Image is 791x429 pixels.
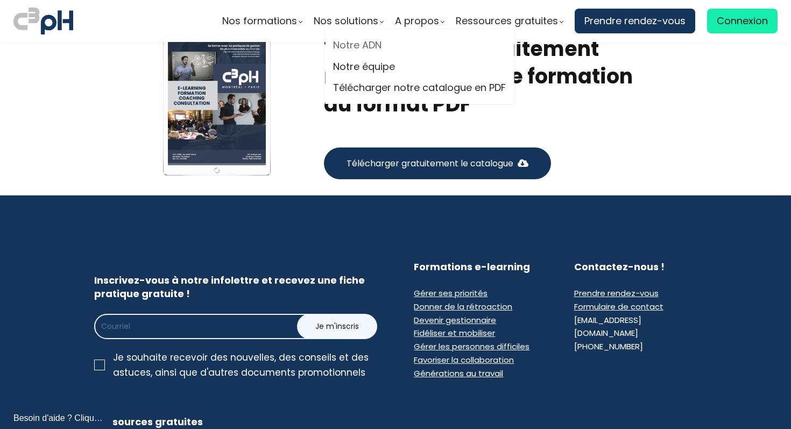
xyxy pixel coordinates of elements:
[94,415,377,428] h3: Ressources gratuites
[395,13,439,29] span: A propos
[414,260,536,273] h3: Formations e-learning
[414,368,503,379] a: Générations au travail
[297,314,377,339] button: Je m'inscris
[222,13,297,29] span: Nos formations
[575,9,695,33] a: Prendre rendez-vous
[574,314,697,341] div: [EMAIL_ADDRESS][DOMAIN_NAME]
[315,321,359,332] span: Je m'inscris
[584,13,686,29] span: Prendre rendez-vous
[324,35,646,118] h2: Téléchargez gratuitement notre catalogue de formation au format PDF
[414,341,529,352] a: Gérer les personnes difficiles
[707,9,778,33] a: Connexion
[414,287,488,299] a: Gérer ses priorités
[456,13,558,29] span: Ressources gratuites
[113,350,377,380] div: Je souhaite recevoir des nouvelles, des conseils et des astuces, ainsi que d'autres documents pro...
[314,13,378,29] span: Nos solutions
[333,80,506,96] a: Télécharger notre catalogue en PDF
[574,340,643,354] div: [PHONE_NUMBER]
[13,5,73,37] img: logo C3PH
[574,301,663,312] a: Formulaire de contact
[414,354,514,365] a: Favoriser la collaboration
[414,301,512,312] a: Donner de la rétroaction
[717,13,768,29] span: Connexion
[414,314,496,326] a: Devenir gestionnaire
[347,157,513,170] span: Télécharger gratuitement le catalogue
[324,147,551,179] button: Télécharger gratuitement le catalogue
[333,37,506,53] a: Notre ADN
[574,260,697,273] h3: Contactez-nous !
[574,287,659,299] a: Prendre rendez-vous
[5,405,115,429] iframe: chat widget
[94,273,377,300] h3: Inscrivez-vous à notre infolettre et recevez une fiche pratique gratuite !
[333,59,506,75] a: Notre équipe
[94,314,335,339] input: Courriel
[414,327,495,339] a: Fidéliser et mobiliser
